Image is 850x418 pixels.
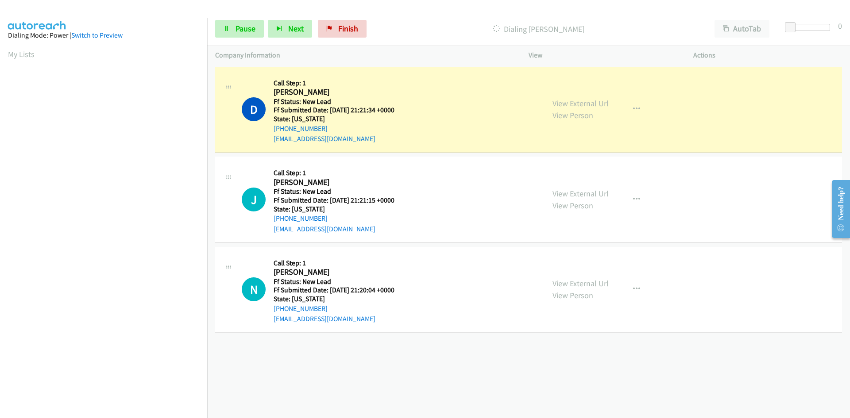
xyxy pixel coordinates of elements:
h2: [PERSON_NAME] [274,87,406,97]
h5: Ff Submitted Date: [DATE] 21:21:34 +0000 [274,106,406,115]
h5: Call Step: 1 [274,79,406,88]
a: Pause [215,20,264,38]
div: The call is yet to be attempted [242,188,266,211]
a: [PHONE_NUMBER] [274,124,328,133]
p: Company Information [215,50,513,61]
a: View External Url [552,98,609,108]
a: Switch to Preview [71,31,123,39]
button: AutoTab [715,20,769,38]
span: Pause [236,23,255,34]
h1: D [242,97,266,121]
h5: Call Step: 1 [274,169,406,177]
div: 0 [838,20,842,32]
h5: Ff Submitted Date: [DATE] 21:21:15 +0000 [274,196,406,205]
a: [PHONE_NUMBER] [274,304,328,313]
div: Delay between calls (in seconds) [789,24,830,31]
p: View [529,50,677,61]
div: Dialing Mode: Power | [8,30,199,41]
a: My Lists [8,49,35,59]
a: View Person [552,200,593,211]
a: View External Url [552,188,609,199]
a: [EMAIL_ADDRESS][DOMAIN_NAME] [274,314,375,323]
h1: J [242,188,266,211]
p: Actions [693,50,842,61]
h2: [PERSON_NAME] [274,267,406,277]
h5: State: [US_STATE] [274,295,406,303]
button: Next [268,20,312,38]
span: Finish [338,23,358,34]
span: Next [288,23,304,34]
h5: Ff Status: New Lead [274,187,406,196]
a: View External Url [552,278,609,288]
iframe: Resource Center [824,174,850,244]
a: [EMAIL_ADDRESS][DOMAIN_NAME] [274,225,375,233]
h5: State: [US_STATE] [274,205,406,214]
h2: [PERSON_NAME] [274,177,406,188]
h5: Ff Status: New Lead [274,97,406,106]
h5: Ff Status: New Lead [274,277,406,286]
a: Finish [318,20,367,38]
h1: N [242,277,266,301]
h5: State: [US_STATE] [274,115,406,123]
p: Dialing [PERSON_NAME] [379,23,699,35]
a: View Person [552,110,593,120]
h5: Ff Submitted Date: [DATE] 21:20:04 +0000 [274,286,406,295]
a: View Person [552,290,593,300]
h5: Call Step: 1 [274,259,406,268]
a: [EMAIL_ADDRESS][DOMAIN_NAME] [274,134,375,143]
div: The call is yet to be attempted [242,277,266,301]
a: [PHONE_NUMBER] [274,214,328,222]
